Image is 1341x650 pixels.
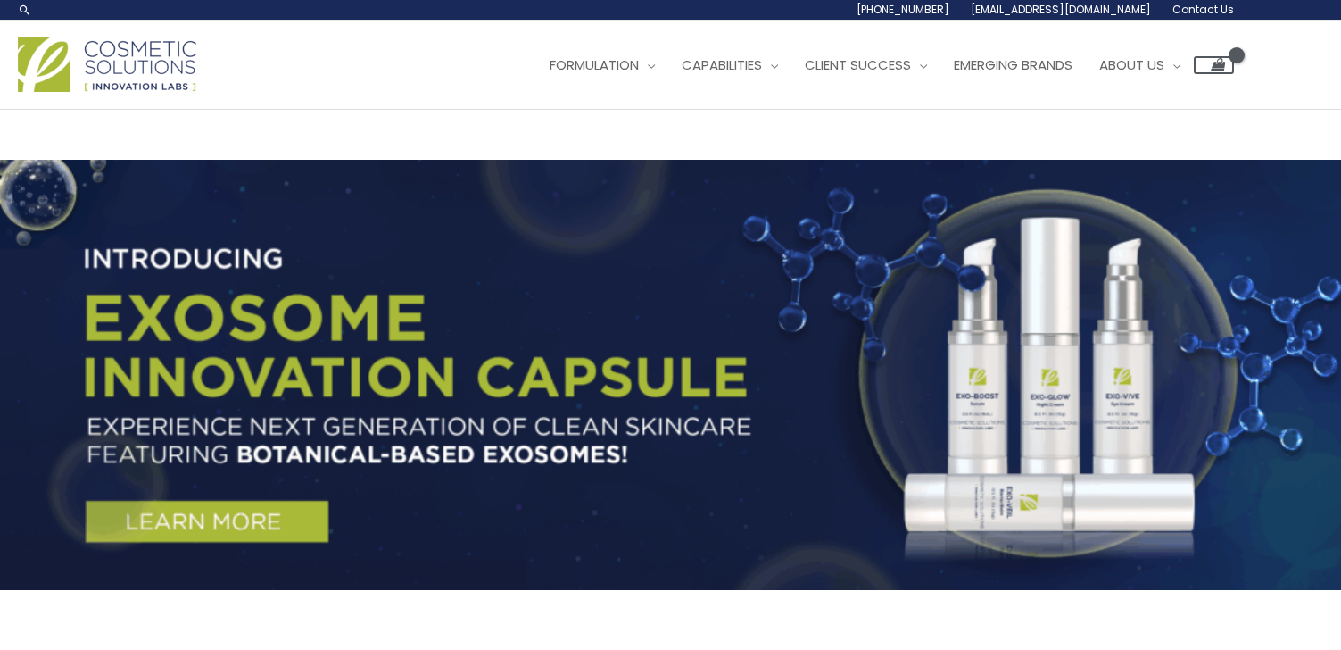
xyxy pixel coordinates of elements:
span: Emerging Brands [954,55,1072,74]
span: Client Success [805,55,911,74]
a: Client Success [791,38,940,92]
span: Contact Us [1172,2,1234,17]
span: [EMAIL_ADDRESS][DOMAIN_NAME] [971,2,1151,17]
nav: Site Navigation [523,38,1234,92]
a: Emerging Brands [940,38,1086,92]
span: Capabilities [682,55,762,74]
span: [PHONE_NUMBER] [857,2,949,17]
span: Formulation [550,55,639,74]
img: Cosmetic Solutions Logo [18,37,196,92]
a: Formulation [536,38,668,92]
a: View Shopping Cart, empty [1194,56,1234,74]
a: About Us [1086,38,1194,92]
a: Search icon link [18,3,32,17]
span: About Us [1099,55,1164,74]
a: Capabilities [668,38,791,92]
